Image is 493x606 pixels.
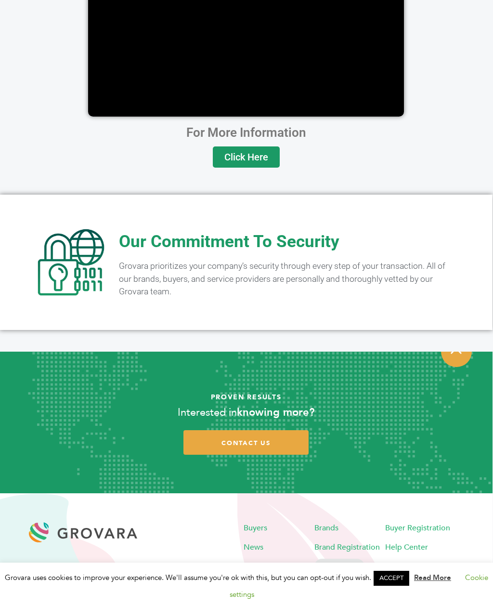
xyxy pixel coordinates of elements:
[374,571,409,586] a: ACCEPT
[314,559,364,575] a: LOGIN
[244,542,263,553] a: News
[213,147,280,168] a: Click Here
[224,153,268,162] span: Click Here
[244,523,267,534] a: Buyers
[5,573,488,599] span: Grovara uses cookies to improve your experience. We'll assume you're ok with this, but you can op...
[119,262,445,297] span: Grovara prioritizes your company’s security through every step of your transaction. All of our br...
[385,542,428,553] a: Help Center
[314,542,380,553] a: Brand Registration
[4,127,488,139] h2: For More Information
[178,406,237,420] span: Interested in
[314,523,338,534] a: Brands
[221,439,271,448] span: contact us
[119,232,339,252] span: Our Commitment To Security
[385,523,450,534] a: Buyer Registration
[183,431,309,455] a: contact us
[414,573,451,583] a: Read More
[230,573,489,599] a: Cookie settings
[244,562,282,572] a: Contact Us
